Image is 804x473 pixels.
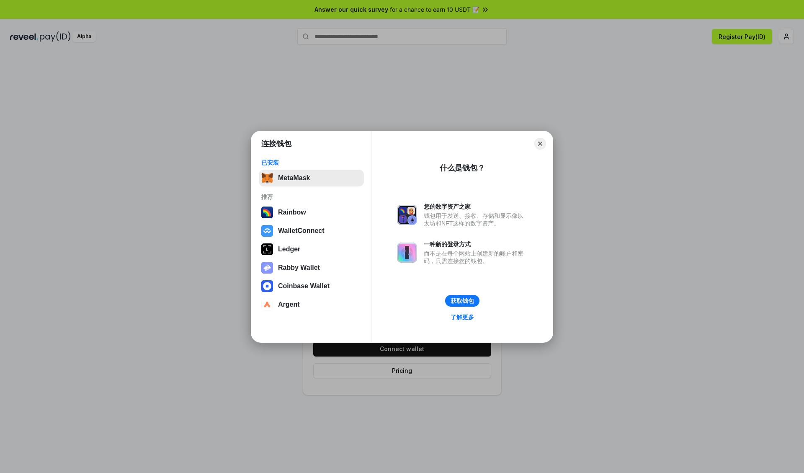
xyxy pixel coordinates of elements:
[446,312,479,323] a: 了解更多
[451,297,474,305] div: 获取钱包
[278,227,325,235] div: WalletConnect
[259,296,364,313] button: Argent
[259,222,364,239] button: WalletConnect
[261,159,361,166] div: 已安装
[278,174,310,182] div: MetaMask
[261,139,291,149] h1: 连接钱包
[261,243,273,255] img: svg+xml,%3Csvg%20xmlns%3D%22http%3A%2F%2Fwww.w3.org%2F2000%2Fsvg%22%20width%3D%2228%22%20height%3...
[534,138,546,150] button: Close
[259,241,364,258] button: Ledger
[278,209,306,216] div: Rainbow
[445,295,479,307] button: 获取钱包
[259,204,364,221] button: Rainbow
[261,280,273,292] img: svg+xml,%3Csvg%20width%3D%2228%22%20height%3D%2228%22%20viewBox%3D%220%200%2028%2028%22%20fill%3D...
[261,262,273,274] img: svg+xml,%3Csvg%20xmlns%3D%22http%3A%2F%2Fwww.w3.org%2F2000%2Fsvg%22%20fill%3D%22none%22%20viewBox...
[259,278,364,295] button: Coinbase Wallet
[261,172,273,184] img: svg+xml,%3Csvg%20fill%3D%22none%22%20height%3D%2233%22%20viewBox%3D%220%200%2035%2033%22%20width%...
[424,212,528,227] div: 钱包用于发送、接收、存储和显示像以太坊和NFT这样的数字资产。
[261,207,273,218] img: svg+xml,%3Csvg%20width%3D%22120%22%20height%3D%22120%22%20viewBox%3D%220%200%20120%20120%22%20fil...
[261,193,361,201] div: 推荐
[278,301,300,308] div: Argent
[397,243,417,263] img: svg+xml,%3Csvg%20xmlns%3D%22http%3A%2F%2Fwww.w3.org%2F2000%2Fsvg%22%20fill%3D%22none%22%20viewBox...
[259,259,364,276] button: Rabby Wallet
[424,240,528,248] div: 一种新的登录方式
[397,205,417,225] img: svg+xml,%3Csvg%20xmlns%3D%22http%3A%2F%2Fwww.w3.org%2F2000%2Fsvg%22%20fill%3D%22none%22%20viewBox...
[259,170,364,186] button: MetaMask
[261,225,273,237] img: svg+xml,%3Csvg%20width%3D%2228%22%20height%3D%2228%22%20viewBox%3D%220%200%2028%2028%22%20fill%3D...
[278,264,320,271] div: Rabby Wallet
[278,246,300,253] div: Ledger
[440,163,485,173] div: 什么是钱包？
[261,299,273,310] img: svg+xml,%3Csvg%20width%3D%2228%22%20height%3D%2228%22%20viewBox%3D%220%200%2028%2028%22%20fill%3D...
[424,203,528,210] div: 您的数字资产之家
[278,282,330,290] div: Coinbase Wallet
[424,250,528,265] div: 而不是在每个网站上创建新的账户和密码，只需连接您的钱包。
[451,313,474,321] div: 了解更多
